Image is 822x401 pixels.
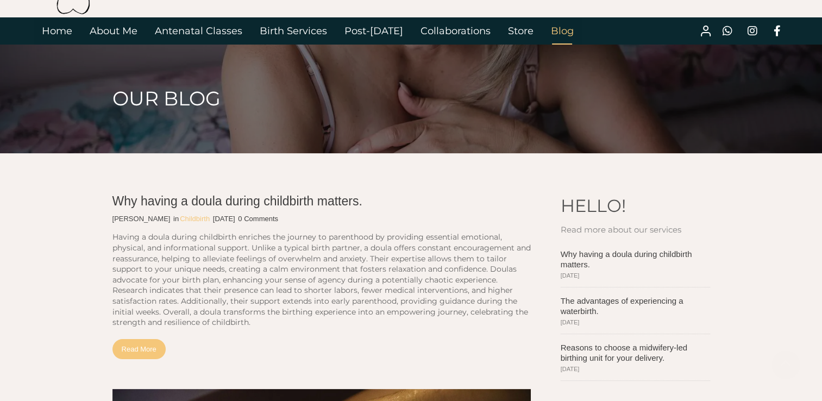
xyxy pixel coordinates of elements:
[561,319,710,325] span: [DATE]
[561,195,626,216] span: HELLO!
[213,214,235,224] p: [DATE]
[499,17,542,45] a: Store
[112,86,221,110] span: OUR BLOG
[771,350,800,379] a: Scroll To Top
[238,215,278,223] span: 0 Comments
[561,366,710,372] span: [DATE]
[146,17,251,45] a: Antenatal Classes
[561,342,710,364] a: Reasons to choose a midwifery-led birthing unit for your delivery.
[561,224,681,235] span: Read more about our services
[112,194,362,208] a: Why having a doula during childbirth matters.
[112,339,166,359] a: Read More
[336,17,412,45] a: Post-[DATE]
[251,17,336,45] a: Birth Services
[412,17,499,45] a: Collaborations
[542,17,582,45] a: Blog
[561,296,710,317] a: The advantages of experiencing a waterbirth.
[112,214,171,224] a: [PERSON_NAME]
[561,249,710,270] a: Why having a doula during childbirth matters.
[81,17,146,45] a: About Me
[33,17,81,45] a: Home
[180,214,210,224] a: Childbirth
[112,232,531,328] p: Having a doula during childbirth enriches the journey to parenthood by providing essential emotio...
[561,273,710,279] span: [DATE]
[173,215,179,223] span: in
